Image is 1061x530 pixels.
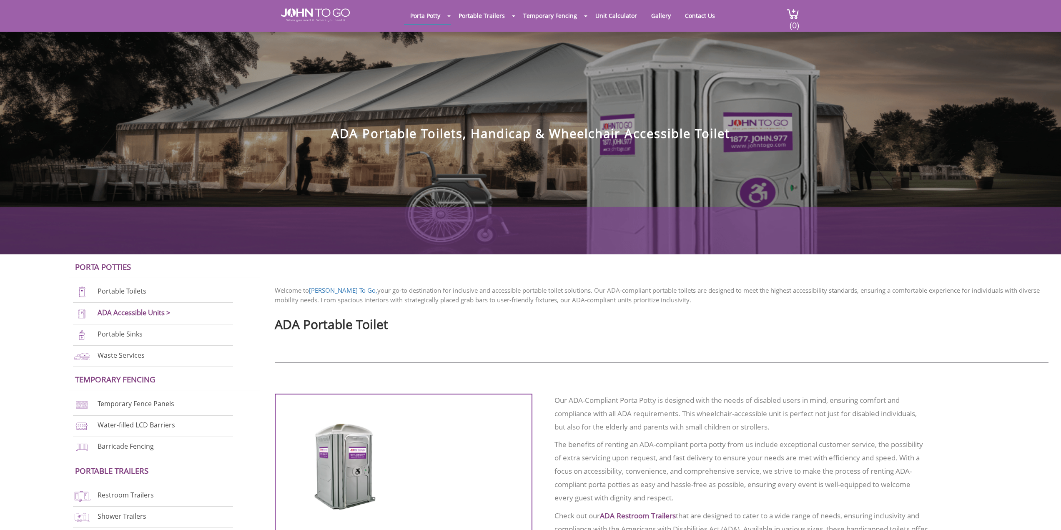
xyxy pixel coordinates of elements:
img: cart a [787,8,799,20]
a: Temporary Fencing [517,8,583,24]
a: Gallery [645,8,677,24]
a: Portable Toilets [98,286,146,296]
img: portable-toilets-new.png [73,286,91,298]
img: restroom-trailers-new.png [73,490,91,502]
img: portable-sinks-new.png [73,329,91,341]
p: Welcome to your go-to destination for inclusive and accessible portable toilet solutions. Our ADA... [275,286,1048,305]
a: Waste Services [98,351,145,360]
a: Temporary Fence Panels [98,399,174,408]
a: ADA Restroom Trailers [600,510,676,520]
p: The benefits of renting an ADA-compliant porta potty from us include exceptional customer service... [554,438,929,505]
span: (0) [789,13,799,31]
a: Shower Trailers [98,512,146,521]
a: Unit Calculator [589,8,643,24]
p: Our ADA-Compliant Porta Potty is designed with the needs of disabled users in mind, ensuring comf... [554,394,929,434]
img: barricade-fencing-icon-new.png [73,442,91,453]
a: [PERSON_NAME] To Go, [309,286,377,294]
img: JTG-ADA-Compliant-Portable-Toilet.png [306,419,386,515]
a: Portable Sinks [98,329,143,339]
img: shower-trailers-new.png [73,512,91,523]
a: ADA Accessible Units > [98,308,171,317]
a: Restroom Trailers [98,490,154,500]
a: Temporary Fencing [75,374,156,384]
a: Portable trailers [75,465,148,476]
img: waste-services-new.png [73,351,91,362]
img: JOHN to go [281,8,350,22]
img: ADA-units-new.png [73,308,91,319]
a: Barricade Fencing [98,442,154,451]
img: water-filled%20barriers-new.png [73,420,91,432]
a: Water-filled LCD Barriers [98,420,175,430]
a: Contact Us [679,8,721,24]
a: Porta Potty [404,8,446,24]
img: chan-link-fencing-new.png [73,399,91,410]
a: Portable Trailers [452,8,511,24]
h2: ADA Portable Toilet [275,313,1048,331]
a: Porta Potties [75,261,131,272]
